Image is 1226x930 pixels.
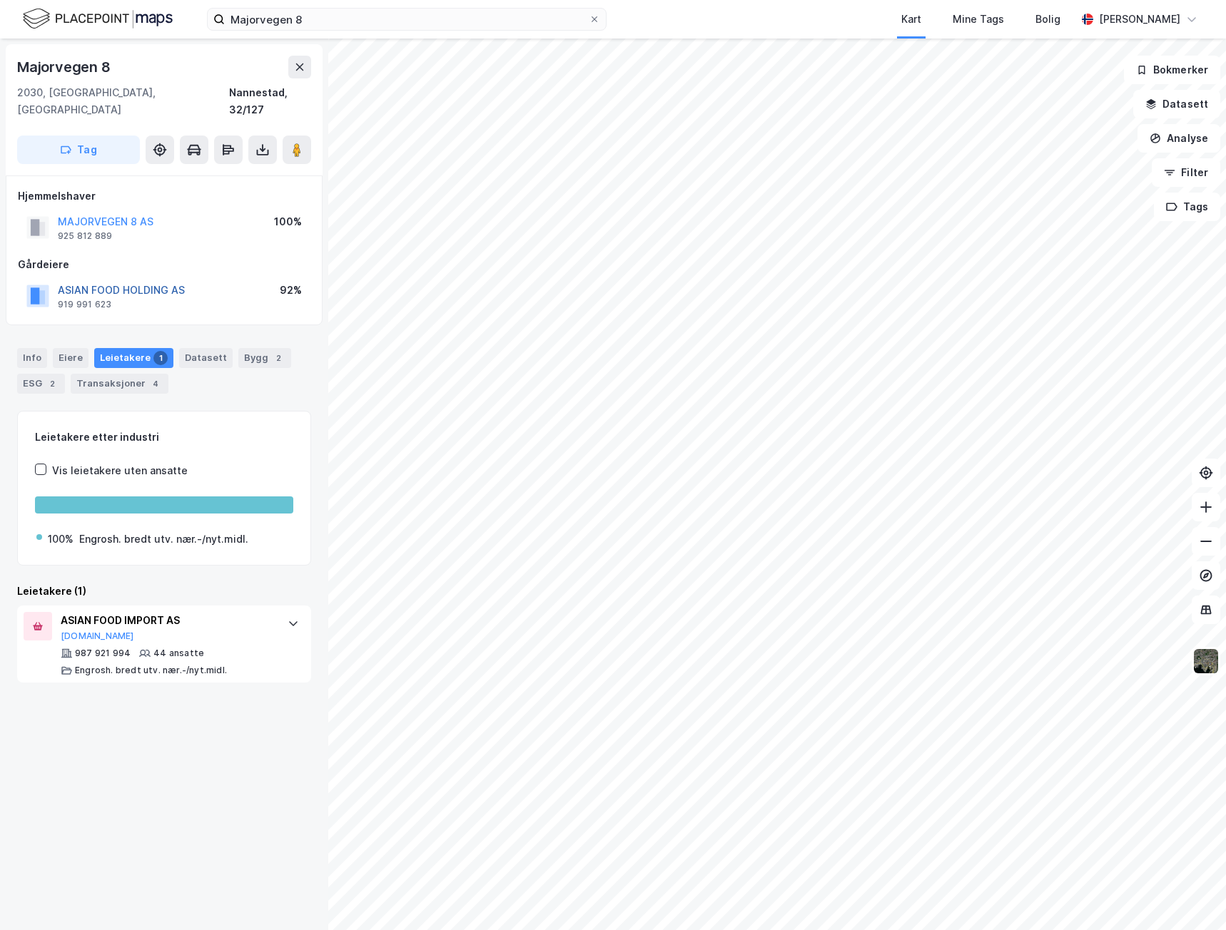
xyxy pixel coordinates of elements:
img: logo.f888ab2527a4732fd821a326f86c7f29.svg [23,6,173,31]
div: [PERSON_NAME] [1099,11,1180,28]
div: Info [17,348,47,368]
button: Tag [17,136,140,164]
button: Datasett [1133,90,1220,118]
div: Leietakere etter industri [35,429,293,446]
div: Leietakere (1) [17,583,311,600]
div: 100% [274,213,302,230]
div: ESG [17,374,65,394]
div: Majorvegen 8 [17,56,113,78]
div: 925 812 889 [58,230,112,242]
div: 1 [153,351,168,365]
input: Søk på adresse, matrikkel, gårdeiere, leietakere eller personer [225,9,589,30]
div: Vis leietakere uten ansatte [52,462,188,479]
button: [DOMAIN_NAME] [61,630,134,642]
div: Transaksjoner [71,374,168,394]
div: Kart [901,11,921,28]
div: Nannestad, 32/127 [229,84,312,118]
div: 92% [280,282,302,299]
div: 100% [48,531,74,548]
img: 9k= [1192,648,1220,675]
div: Engrosh. bredt utv. nær.-/nyt.midl. [79,531,248,548]
div: Bolig [1035,11,1060,28]
div: 2 [45,377,59,391]
div: 2030, [GEOGRAPHIC_DATA], [GEOGRAPHIC_DATA] [17,84,229,118]
iframe: Chat Widget [1155,862,1226,930]
div: 2 [271,351,285,365]
div: Engrosh. bredt utv. nær.-/nyt.midl. [75,665,227,676]
div: Eiere [53,348,88,368]
div: 987 921 994 [75,648,131,659]
div: Hjemmelshaver [18,188,310,205]
button: Analyse [1138,124,1220,153]
div: Bygg [238,348,291,368]
button: Filter [1152,158,1220,187]
button: Bokmerker [1124,56,1220,84]
div: Datasett [179,348,233,368]
div: ASIAN FOOD IMPORT AS [61,612,273,629]
div: Leietakere [94,348,173,368]
div: 44 ansatte [153,648,204,659]
div: Gårdeiere [18,256,310,273]
div: Mine Tags [953,11,1004,28]
button: Tags [1154,193,1220,221]
div: 919 991 623 [58,299,111,310]
div: 4 [148,377,163,391]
